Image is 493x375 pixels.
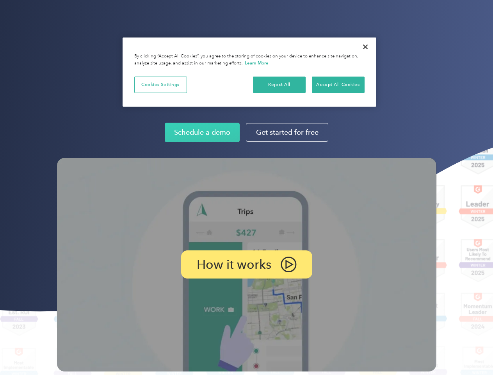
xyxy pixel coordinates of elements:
[253,77,306,93] button: Reject All
[246,123,328,142] a: Get started for free
[123,37,376,107] div: Privacy
[197,260,271,269] p: How it works
[312,77,365,93] button: Accept All Cookies
[123,37,376,107] div: Cookie banner
[357,38,374,55] button: Close
[245,60,269,66] a: More information about your privacy, opens in a new tab
[134,77,187,93] button: Cookies Settings
[134,53,365,67] div: By clicking “Accept All Cookies”, you agree to the storing of cookies on your device to enhance s...
[165,123,240,142] a: Schedule a demo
